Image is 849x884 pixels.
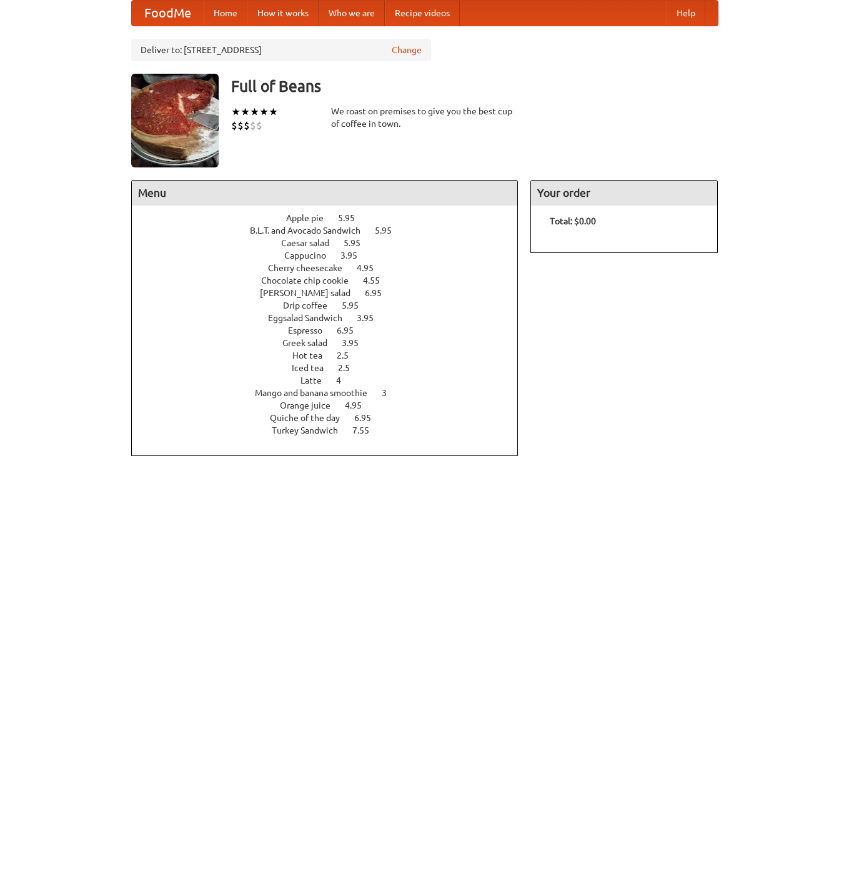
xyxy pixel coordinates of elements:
span: 5.95 [375,226,404,236]
span: Chocolate chip cookie [261,276,361,286]
span: Latte [300,375,334,385]
span: 3 [382,388,399,398]
span: Orange juice [280,400,343,410]
span: Drip coffee [283,300,340,310]
a: How it works [247,1,319,26]
b: Total: $0.00 [550,216,596,226]
span: 4.95 [357,263,386,273]
span: 3.95 [357,313,386,323]
a: [PERSON_NAME] salad 6.95 [260,288,405,298]
span: Caesar salad [281,238,342,248]
a: Cherry cheesecake 4.95 [268,263,397,273]
a: Orange juice 4.95 [280,400,385,410]
a: Change [392,44,422,56]
li: ★ [241,105,250,119]
a: Espresso 6.95 [288,325,377,335]
li: $ [244,119,250,132]
a: Drip coffee 5.95 [283,300,382,310]
span: 3.95 [340,251,370,261]
a: Eggsalad Sandwich 3.95 [268,313,397,323]
span: Mango and banana smoothie [255,388,380,398]
span: 5.95 [338,213,367,223]
li: ★ [259,105,269,119]
a: Recipe videos [385,1,460,26]
a: Caesar salad 5.95 [281,238,384,248]
li: ★ [250,105,259,119]
li: $ [250,119,256,132]
a: Latte 4 [300,375,364,385]
h3: Full of Beans [231,74,718,99]
span: 5.95 [344,238,373,248]
a: Chocolate chip cookie 4.55 [261,276,403,286]
a: Turkey Sandwich 7.55 [272,425,392,435]
span: Quiche of the day [270,413,352,423]
span: Turkey Sandwich [272,425,350,435]
a: Help [667,1,705,26]
span: 4.55 [363,276,392,286]
a: Mango and banana smoothie 3 [255,388,410,398]
span: Iced tea [292,363,336,373]
span: Hot tea [292,350,335,360]
span: 5.95 [342,300,371,310]
span: 2.5 [338,363,362,373]
li: $ [256,119,262,132]
a: Quiche of the day 6.95 [270,413,394,423]
a: B.L.T. and Avocado Sandwich 5.95 [250,226,415,236]
a: Cappucino 3.95 [284,251,380,261]
div: Deliver to: [STREET_ADDRESS] [131,39,431,61]
li: $ [231,119,237,132]
h4: Your order [531,181,717,206]
h4: Menu [132,181,518,206]
span: Greek salad [282,338,340,348]
a: Greek salad 3.95 [282,338,382,348]
span: 4 [336,375,354,385]
span: Eggsalad Sandwich [268,313,355,323]
a: Apple pie 5.95 [286,213,378,223]
span: 7.55 [352,425,382,435]
span: Apple pie [286,213,336,223]
span: Cherry cheesecake [268,263,355,273]
span: Espresso [288,325,335,335]
a: Hot tea 2.5 [292,350,372,360]
li: ★ [231,105,241,119]
span: 6.95 [354,413,384,423]
li: ★ [269,105,278,119]
span: [PERSON_NAME] salad [260,288,363,298]
span: B.L.T. and Avocado Sandwich [250,226,373,236]
span: Cappucino [284,251,339,261]
span: 3.95 [342,338,371,348]
a: Who we are [319,1,385,26]
a: Iced tea 2.5 [292,363,373,373]
span: 6.95 [365,288,394,298]
span: 2.5 [337,350,361,360]
span: 4.95 [345,400,374,410]
img: angular.jpg [131,74,219,167]
a: FoodMe [132,1,204,26]
a: Home [204,1,247,26]
span: 6.95 [337,325,366,335]
li: $ [237,119,244,132]
div: We roast on premises to give you the best cup of coffee in town. [331,105,519,130]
